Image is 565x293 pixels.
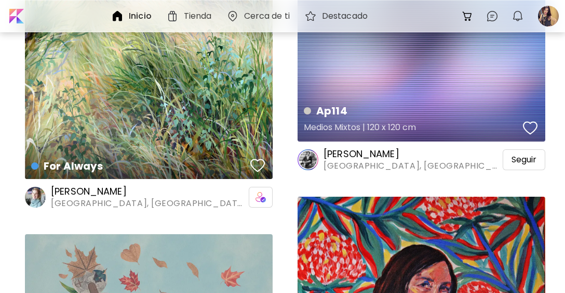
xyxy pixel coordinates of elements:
[512,155,536,165] span: Seguir
[324,160,501,172] span: [GEOGRAPHIC_DATA], [GEOGRAPHIC_DATA]
[512,10,524,22] img: bellIcon
[304,103,520,119] h4: Ap114
[486,10,499,22] img: chatIcon
[111,10,156,22] a: Inicio
[244,12,290,20] h6: Cerca de ti
[298,148,545,172] a: [PERSON_NAME][GEOGRAPHIC_DATA], [GEOGRAPHIC_DATA]Seguir
[461,10,474,22] img: cart
[25,185,273,209] a: [PERSON_NAME][GEOGRAPHIC_DATA], [GEOGRAPHIC_DATA]icon
[322,12,368,20] h6: Destacado
[31,158,247,174] h4: For Always
[324,148,501,160] h6: [PERSON_NAME]
[248,155,267,176] button: favorites
[255,192,266,202] img: icon
[509,7,527,25] button: bellIcon
[520,118,540,138] button: favorites
[51,185,247,198] h6: [PERSON_NAME]
[129,12,152,20] h6: Inicio
[51,198,247,209] span: [GEOGRAPHIC_DATA], [GEOGRAPHIC_DATA]
[304,119,520,139] h5: Medios Mixtos | 120 x 120 cm
[166,10,216,22] a: Tienda
[304,10,372,22] a: Destacado
[184,12,212,20] h6: Tienda
[226,10,294,22] a: Cerca de ti
[503,149,545,170] div: Seguir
